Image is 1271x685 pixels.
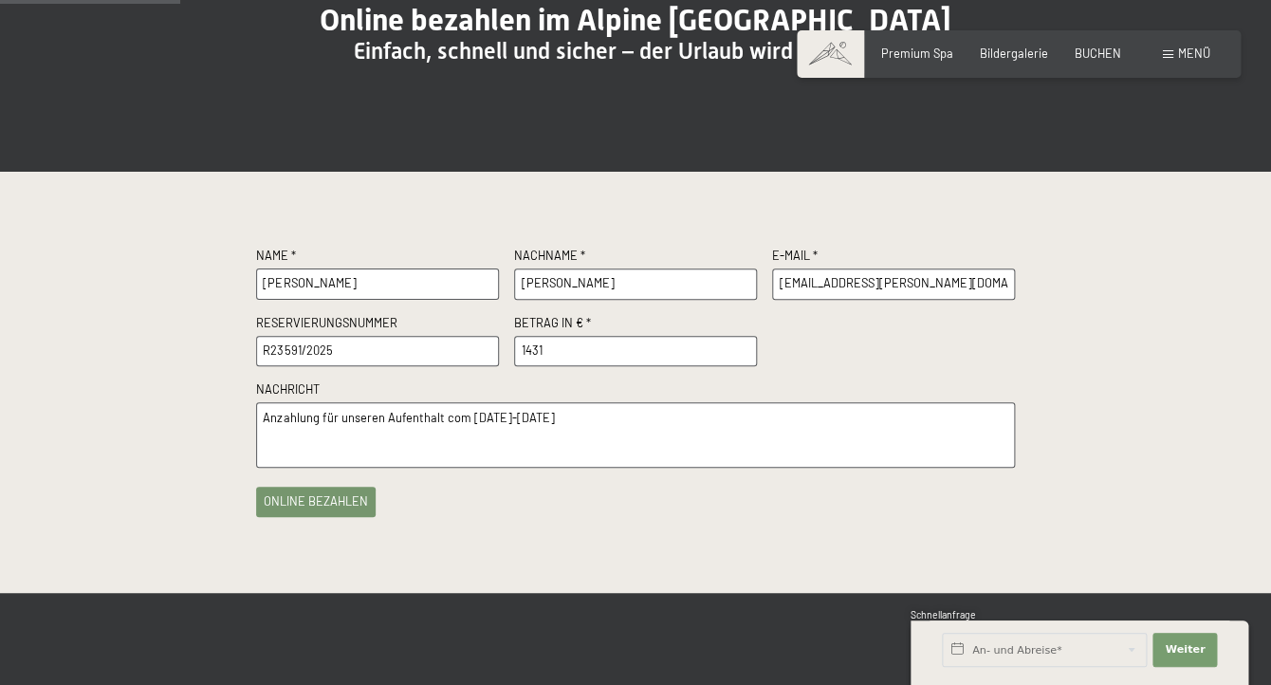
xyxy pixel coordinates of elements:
[1178,46,1210,61] span: Menü
[1152,633,1217,667] button: Weiter
[320,2,951,38] span: Online bezahlen im Alpine [GEOGRAPHIC_DATA]
[1075,46,1121,61] a: BUCHEN
[256,381,1015,402] label: Nachricht
[911,609,976,620] span: Schnellanfrage
[772,248,1015,268] label: E-Mail *
[514,248,757,268] label: Nachname *
[256,487,376,517] button: online bezahlen
[1165,642,1205,657] span: Weiter
[256,315,499,336] label: Reservierungsnummer
[354,38,918,65] span: Einfach, schnell und sicher – der Urlaub wird Wirklichkeit
[514,315,757,336] label: Betrag in € *
[980,46,1048,61] a: Bildergalerie
[881,46,953,61] a: Premium Spa
[256,248,499,268] label: Name *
